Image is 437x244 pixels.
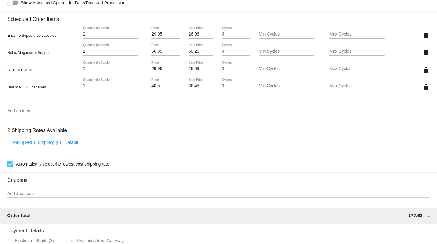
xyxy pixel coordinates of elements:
[7,109,430,114] input: Add an item
[7,213,31,218] span: Order total
[7,85,46,89] span: Balance D, 60 capsules
[83,66,138,71] input: Quantity (In Stock)
[329,49,385,54] input: Max Cycles
[151,49,180,54] input: Price
[189,49,213,54] input: Sale Price
[259,84,314,88] input: Min Cycles
[7,51,51,55] span: Relax Magnesium Support
[422,66,430,74] mat-icon: delete
[7,33,56,38] span: Enzyme Support, 90 capsules
[83,84,138,88] input: Quantity (In Stock)
[151,84,180,88] input: Price
[408,213,423,218] span: 177.62
[16,160,109,168] span: Automatically select the lowest cost shipping rate
[83,32,138,37] input: Quantity (In Stock)
[422,84,430,91] mat-icon: delete
[259,32,314,37] input: Min Cycles
[422,49,430,56] mat-icon: delete
[222,84,250,88] input: Cycles
[329,66,385,71] input: Max Cycles
[7,223,430,234] h3: Payment Details
[7,173,430,183] h3: Coupons
[7,191,430,196] input: Add a coupon
[151,66,180,71] input: Price
[329,32,385,37] input: Max Cycles
[189,32,213,37] input: Sale Price
[15,238,54,243] div: Existing methods (3)
[83,49,138,54] input: Quantity (In Stock)
[7,124,67,137] h3: 2 Shipping Rates Available
[422,32,430,39] mat-icon: delete
[69,238,124,243] div: Load Methods from Gateway
[259,66,314,71] input: Min Cycles
[7,12,430,22] h3: Scheduled Order Items
[7,140,78,145] a: [179846] FREE Shipping (0) | Default
[189,84,213,88] input: Sale Price
[222,32,250,37] input: Cycles
[7,68,32,72] span: All in One Multi
[329,84,385,88] input: Max Cycles
[222,49,250,54] input: Cycles
[222,66,250,71] input: Cycles
[259,49,314,54] input: Min Cycles
[189,66,213,71] input: Sale Price
[151,32,180,37] input: Price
